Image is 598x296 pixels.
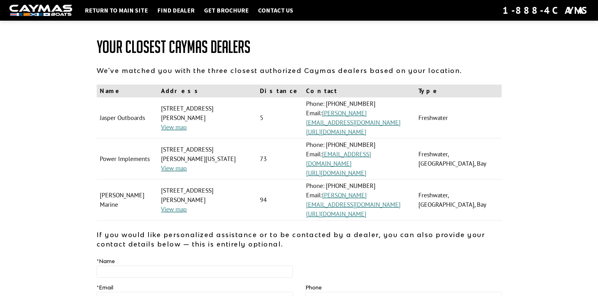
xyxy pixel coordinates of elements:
[97,257,115,265] label: Name
[97,85,158,97] th: Name
[306,150,371,168] a: [EMAIL_ADDRESS][DOMAIN_NAME]
[503,3,589,17] div: 1-888-4CAYMAS
[9,5,72,16] img: white-logo-c9c8dbefe5ff5ceceb0f0178aa75bf4bb51f6bca0971e226c86eb53dfe498488.png
[257,179,303,221] td: 94
[97,38,502,56] h1: Your Closest Caymas Dealers
[255,6,296,14] a: Contact Us
[97,138,158,179] td: Power Implements
[161,123,187,131] a: View map
[154,6,198,14] a: Find Dealer
[306,109,401,127] a: [PERSON_NAME][EMAIL_ADDRESS][DOMAIN_NAME]
[257,138,303,179] td: 73
[161,205,187,213] a: View map
[303,179,415,221] td: Phone: [PHONE_NUMBER] Email:
[257,97,303,138] td: 5
[305,284,322,291] label: Phone
[303,85,415,97] th: Contact
[306,210,366,218] a: [URL][DOMAIN_NAME]
[303,97,415,138] td: Phone: [PHONE_NUMBER] Email:
[306,169,366,177] a: [URL][DOMAIN_NAME]
[161,164,187,172] a: View map
[415,85,501,97] th: Type
[415,97,501,138] td: Freshwater
[97,66,502,75] p: We've matched you with the three closest authorized Caymas dealers based on your location.
[158,97,257,138] td: [STREET_ADDRESS][PERSON_NAME]
[303,138,415,179] td: Phone: [PHONE_NUMBER] Email:
[97,179,158,221] td: [PERSON_NAME] Marine
[306,191,401,209] a: [PERSON_NAME][EMAIL_ADDRESS][DOMAIN_NAME]
[415,179,501,221] td: Freshwater, [GEOGRAPHIC_DATA], Bay
[82,6,151,14] a: Return to main site
[306,128,366,136] a: [URL][DOMAIN_NAME]
[158,179,257,221] td: [STREET_ADDRESS][PERSON_NAME]
[201,6,252,14] a: Get Brochure
[257,85,303,97] th: Distance
[97,230,502,249] p: If you would like personalized assistance or to be contacted by a dealer, you can also provide yo...
[97,97,158,138] td: Jasper Outboards
[97,284,113,291] label: Email
[415,138,501,179] td: Freshwater, [GEOGRAPHIC_DATA], Bay
[158,85,257,97] th: Address
[158,138,257,179] td: [STREET_ADDRESS][PERSON_NAME][US_STATE]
